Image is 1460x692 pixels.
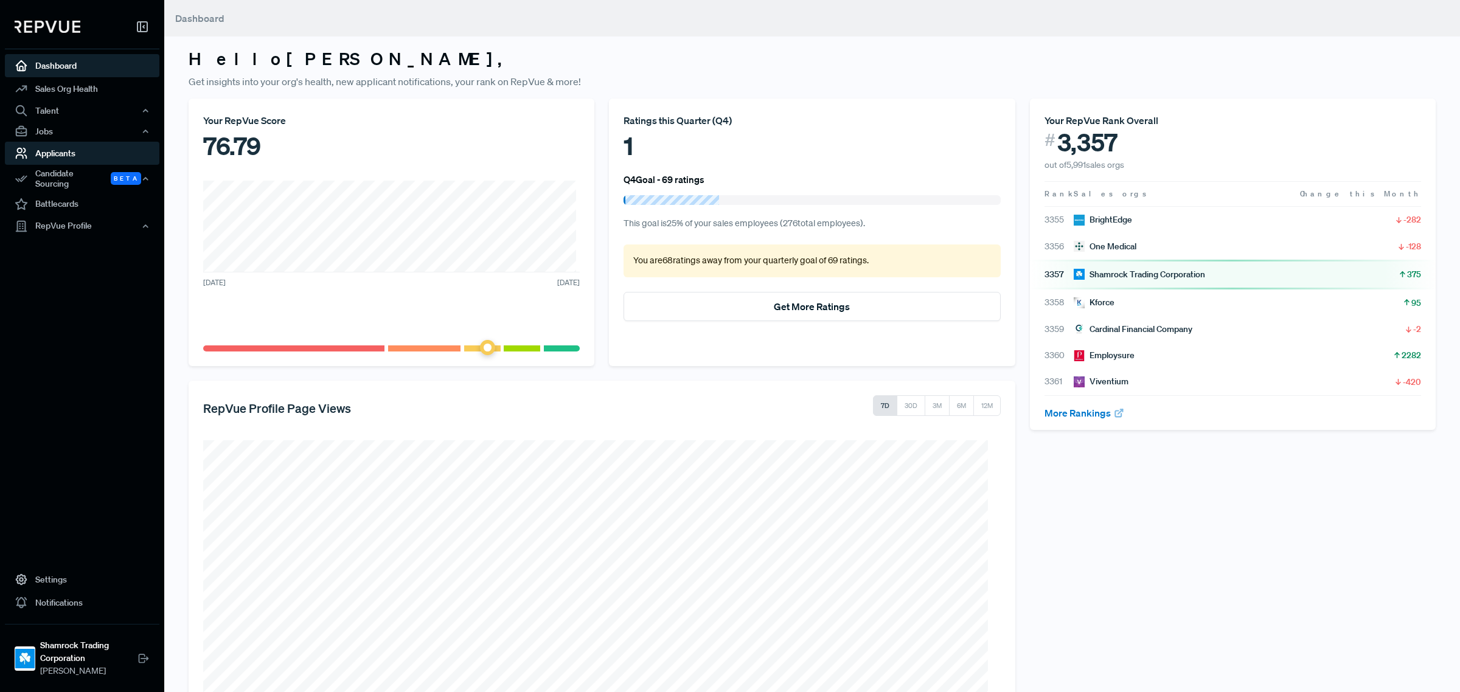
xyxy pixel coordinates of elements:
[5,568,159,591] a: Settings
[1402,349,1421,361] span: 2282
[624,113,1000,128] div: Ratings this Quarter ( Q4 )
[189,49,1436,69] h3: Hello [PERSON_NAME] ,
[1074,349,1135,362] div: Employsure
[5,121,159,142] button: Jobs
[1413,323,1421,335] span: -2
[1045,375,1074,388] span: 3361
[5,142,159,165] a: Applicants
[633,254,990,268] p: You are 68 ratings away from your quarterly goal of 69 ratings .
[189,74,1436,89] p: Get insights into your org's health, new applicant notifications, your rank on RepVue & more!
[1074,241,1085,252] img: One Medical
[1045,349,1074,362] span: 3360
[15,649,35,668] img: Shamrock Trading Corporation
[557,277,580,288] span: [DATE]
[1074,240,1136,253] div: One Medical
[624,292,1000,321] button: Get More Ratings
[203,401,351,415] h5: RepVue Profile Page Views
[5,591,159,614] a: Notifications
[203,277,226,288] span: [DATE]
[5,165,159,193] div: Candidate Sourcing
[1074,213,1132,226] div: BrightEdge
[1057,128,1118,157] span: 3,357
[1045,128,1055,153] span: #
[973,395,1001,416] button: 12M
[949,395,974,416] button: 6M
[1074,297,1085,308] img: Kforce
[1403,376,1421,388] span: -420
[1411,297,1421,309] span: 95
[1074,268,1205,281] div: Shamrock Trading Corporation
[1045,323,1074,336] span: 3359
[1045,114,1158,126] span: Your RepVue Rank Overall
[1045,407,1125,419] a: More Rankings
[5,624,159,682] a: Shamrock Trading CorporationShamrock Trading Corporation[PERSON_NAME]
[1074,323,1192,336] div: Cardinal Financial Company
[873,395,897,416] button: 7D
[5,193,159,216] a: Battlecards
[624,128,1000,164] div: 1
[925,395,950,416] button: 3M
[5,54,159,77] a: Dashboard
[1074,375,1128,388] div: Viventium
[1045,240,1074,253] span: 3356
[1074,269,1085,280] img: Shamrock Trading Corporation
[1074,215,1085,226] img: BrightEdge
[1406,240,1421,252] span: -128
[111,172,141,185] span: Beta
[1045,213,1074,226] span: 3355
[624,217,1000,230] p: This goal is 25 % of your sales employees ( 276 total employees).
[1074,376,1085,387] img: Viventium
[1045,268,1074,281] span: 3357
[203,113,580,128] div: Your RepVue Score
[5,77,159,100] a: Sales Org Health
[1403,213,1421,226] span: -282
[203,128,580,164] div: 76.79
[1045,189,1074,199] span: Rank
[1074,350,1085,361] img: Employsure
[5,165,159,193] button: Candidate Sourcing Beta
[5,216,159,237] button: RepVue Profile
[624,174,704,185] h6: Q4 Goal - 69 ratings
[1074,324,1085,334] img: Cardinal Financial Company
[5,100,159,121] button: Talent
[1407,268,1421,280] span: 375
[1074,189,1149,199] span: Sales orgs
[1074,296,1114,309] div: Kforce
[40,665,137,677] span: [PERSON_NAME]
[1045,159,1124,170] span: out of 5,991 sales orgs
[897,395,925,416] button: 30D
[40,639,137,665] strong: Shamrock Trading Corporation
[15,21,80,33] img: RepVue
[1045,296,1074,309] span: 3358
[175,12,224,24] span: Dashboard
[1300,189,1421,199] span: Change this Month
